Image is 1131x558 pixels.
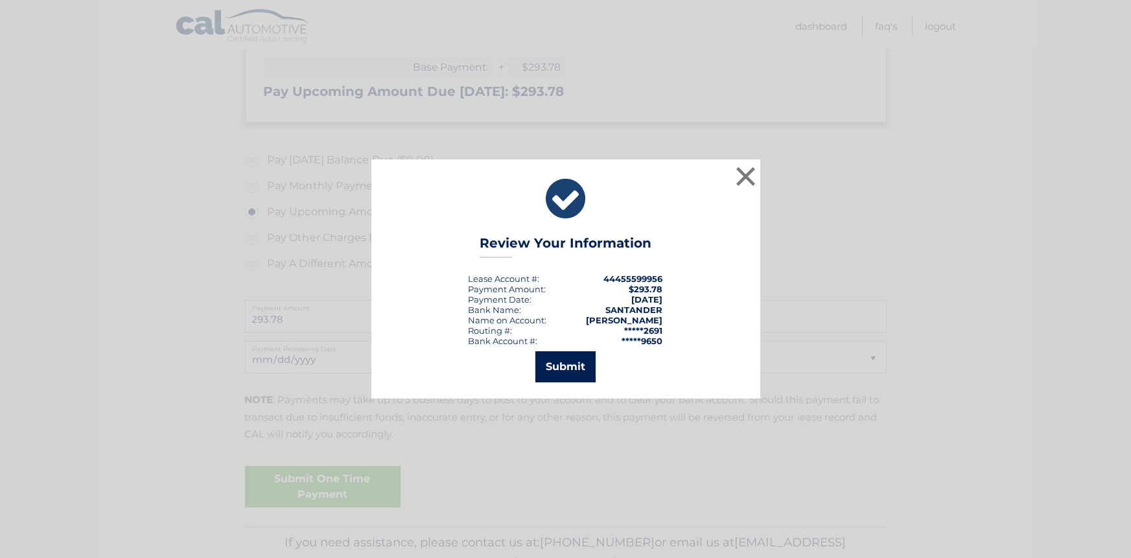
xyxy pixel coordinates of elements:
[469,325,513,336] div: Routing #:
[469,315,547,325] div: Name on Account:
[469,273,540,284] div: Lease Account #:
[733,163,759,189] button: ×
[587,315,663,325] strong: [PERSON_NAME]
[535,351,596,382] button: Submit
[632,294,663,305] span: [DATE]
[469,294,530,305] span: Payment Date
[469,336,538,346] div: Bank Account #:
[469,305,522,315] div: Bank Name:
[606,305,663,315] strong: SANTANDER
[469,294,532,305] div: :
[480,235,651,258] h3: Review Your Information
[604,273,663,284] strong: 44455599956
[469,284,546,294] div: Payment Amount:
[629,284,663,294] span: $293.78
